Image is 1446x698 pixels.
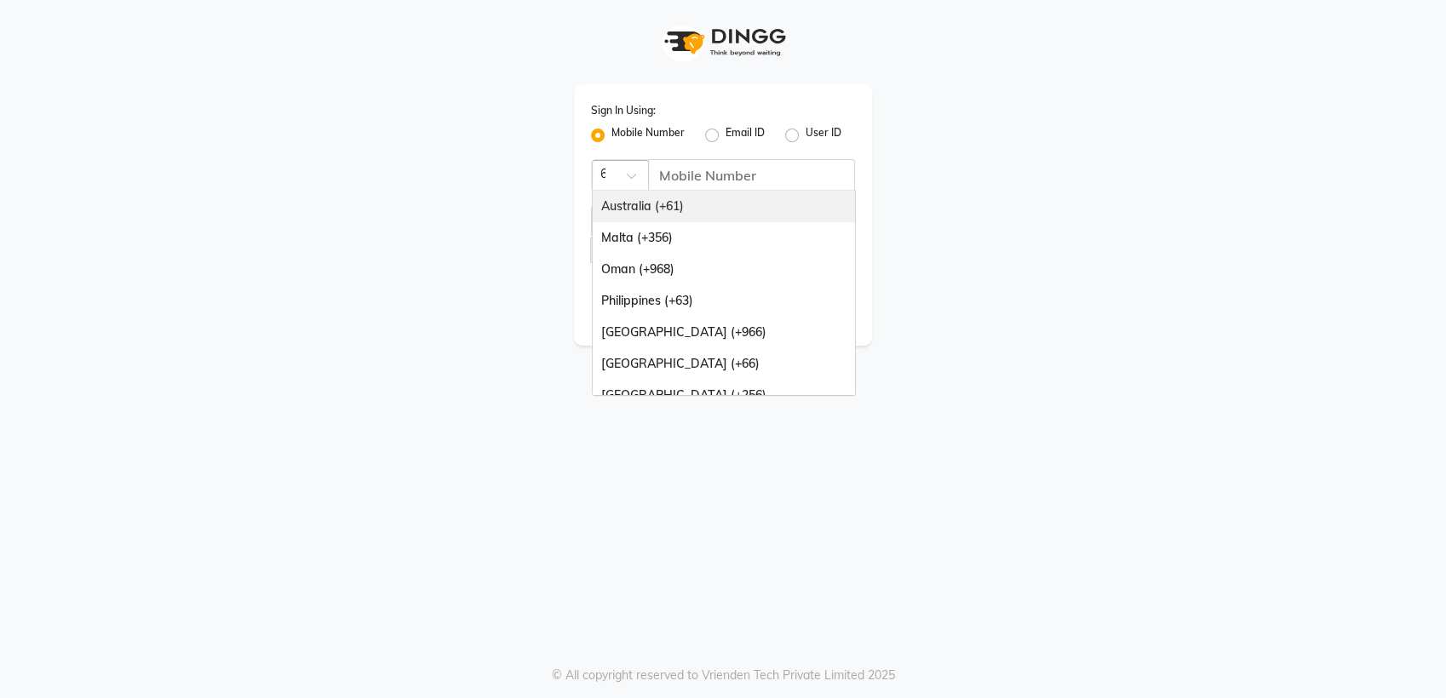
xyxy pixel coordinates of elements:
label: Sign In Using: [591,103,656,118]
div: Australia (+61) [593,191,855,222]
img: logo1.svg [655,17,791,67]
input: Username [591,205,817,237]
div: Philippines (+63) [593,285,855,317]
div: [GEOGRAPHIC_DATA] (+66) [593,348,855,380]
input: Username [648,159,855,192]
div: Oman (+968) [593,254,855,285]
label: Email ID [726,125,765,146]
div: [GEOGRAPHIC_DATA] (+256) [593,380,855,411]
label: User ID [806,125,841,146]
ng-dropdown-panel: Options list [592,190,856,396]
div: [GEOGRAPHIC_DATA] (+966) [593,317,855,348]
div: Malta (+356) [593,222,855,254]
label: Mobile Number [611,125,685,146]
